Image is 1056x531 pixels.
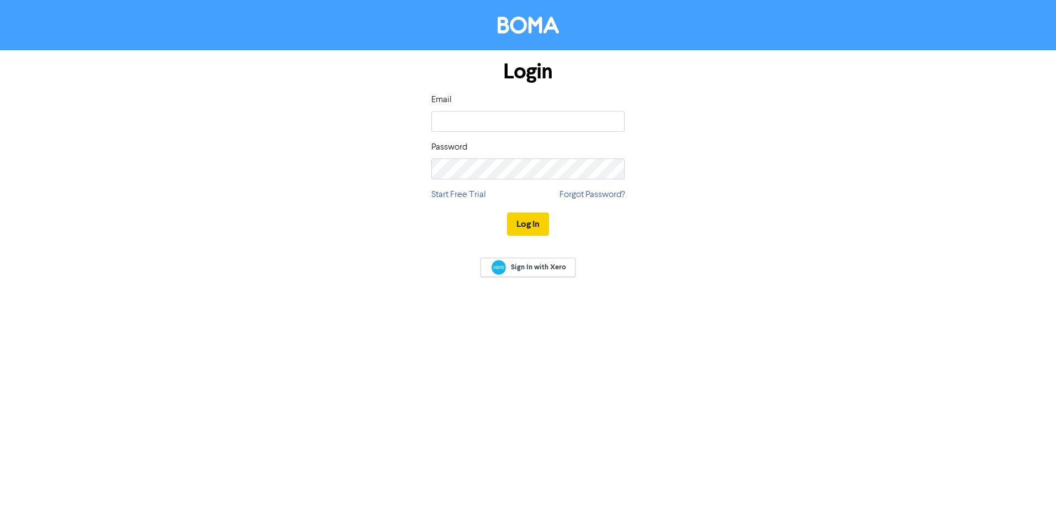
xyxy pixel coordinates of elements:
[431,141,467,154] label: Password
[498,17,559,34] img: BOMA Logo
[431,93,452,107] label: Email
[492,260,506,275] img: Xero logo
[511,262,566,272] span: Sign In with Xero
[1001,478,1056,531] iframe: Chat Widget
[559,188,625,201] a: Forgot Password?
[431,188,486,201] a: Start Free Trial
[481,258,575,277] a: Sign In with Xero
[431,59,625,84] h1: Login
[507,213,549,236] button: Log In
